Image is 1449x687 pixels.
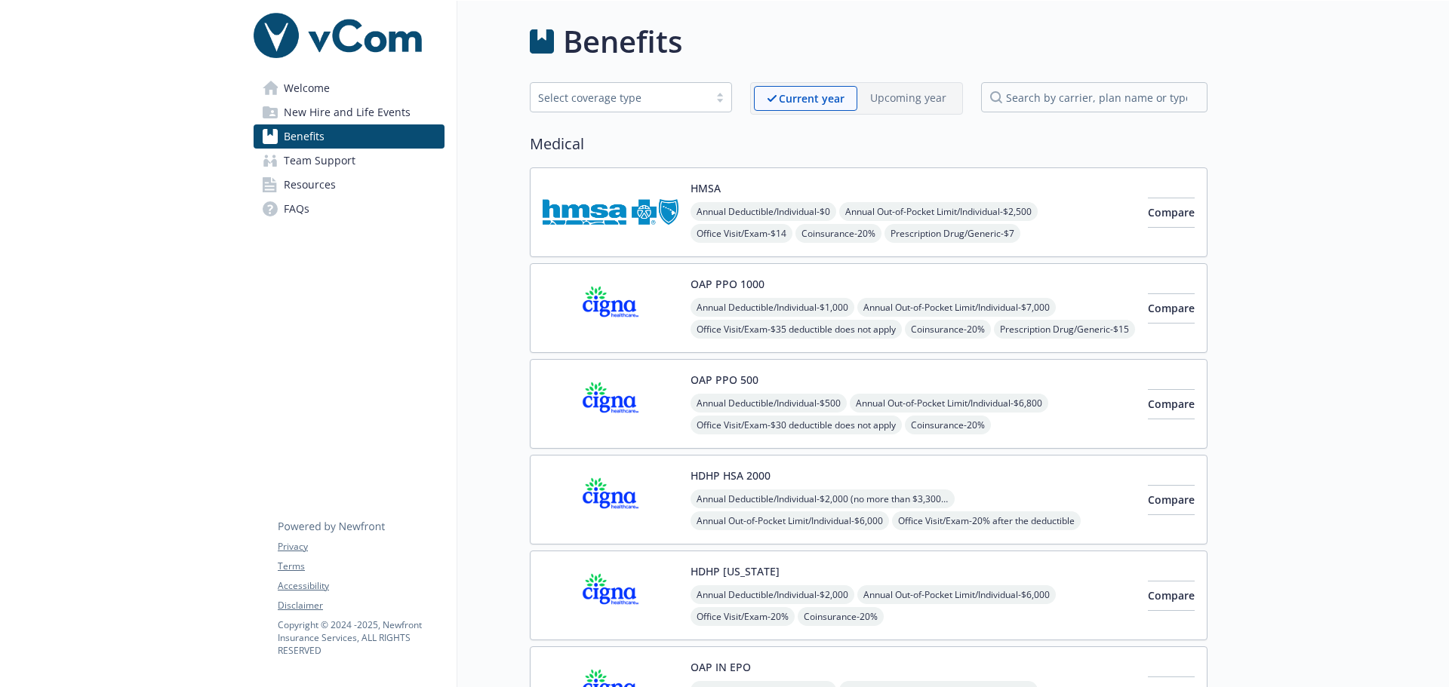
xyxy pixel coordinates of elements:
span: Coinsurance - 20% [905,320,991,339]
span: Annual Deductible/Individual - $2,000 [691,585,854,604]
button: OAP PPO 500 [691,372,758,388]
a: FAQs [254,197,445,221]
span: Annual Deductible/Individual - $500 [691,394,847,413]
span: Office Visit/Exam - 20% after the deductible [892,511,1081,530]
button: Compare [1148,485,1195,515]
span: Annual Out-of-Pocket Limit/Individual - $7,000 [857,298,1056,317]
span: Annual Out-of-Pocket Limit/Individual - $6,000 [857,585,1056,604]
button: Compare [1148,581,1195,611]
h2: Medical [530,133,1207,155]
span: Compare [1148,205,1195,219]
span: Office Visit/Exam - 20% [691,607,795,626]
p: Copyright © 2024 - 2025 , Newfront Insurance Services, ALL RIGHTS RESERVED [278,618,444,657]
span: FAQs [284,197,309,221]
span: Benefits [284,124,325,149]
span: Annual Out-of-Pocket Limit/Individual - $6,800 [850,394,1048,413]
span: Prescription Drug/Generic - $7 [884,224,1020,243]
span: Office Visit/Exam - $14 [691,224,792,243]
button: Compare [1148,198,1195,228]
span: Coinsurance - 20% [798,607,884,626]
a: Benefits [254,124,445,149]
img: CIGNA carrier logo [543,276,678,340]
a: New Hire and Life Events [254,100,445,124]
a: Welcome [254,76,445,100]
span: Annual Deductible/Individual - $0 [691,202,836,221]
img: CIGNA carrier logo [543,563,678,627]
div: Select coverage type [538,90,701,106]
button: Compare [1148,389,1195,419]
span: Annual Out-of-Pocket Limit/Individual - $6,000 [691,511,889,530]
button: HDHP HSA 2000 [691,468,771,483]
span: Upcoming year [857,86,959,111]
h1: Benefits [563,19,682,64]
span: Annual Out-of-Pocket Limit/Individual - $2,500 [839,202,1038,221]
span: Compare [1148,397,1195,411]
span: Coinsurance - 20% [795,224,881,243]
button: HMSA [691,180,721,196]
a: Terms [278,560,444,573]
span: Welcome [284,76,330,100]
span: Annual Deductible/Individual - $2,000 (no more than $3,300 per individual - within a family) [691,489,955,508]
button: HDHP [US_STATE] [691,563,780,579]
input: search by carrier, plan name or type [981,82,1207,112]
a: Resources [254,173,445,197]
span: Compare [1148,301,1195,315]
span: Office Visit/Exam - $30 deductible does not apply [691,416,902,434]
span: Team Support [284,149,355,173]
span: Compare [1148,492,1195,507]
p: Upcoming year [870,90,946,106]
a: Privacy [278,540,444,554]
span: Coinsurance - 20% [905,416,991,434]
a: Accessibility [278,579,444,593]
a: Disclaimer [278,599,444,612]
button: Compare [1148,293,1195,324]
a: Team Support [254,149,445,173]
img: Hawaii Medical Service Association carrier logo [543,180,678,244]
button: OAP IN EPO [691,659,751,675]
span: Resources [284,173,336,197]
img: CIGNA carrier logo [543,468,678,532]
span: Office Visit/Exam - $35 deductible does not apply [691,320,902,339]
span: Annual Deductible/Individual - $1,000 [691,298,854,317]
p: Current year [779,90,844,106]
button: OAP PPO 1000 [691,276,764,292]
span: Compare [1148,588,1195,603]
span: Prescription Drug/Generic - $15 [994,320,1135,339]
span: New Hire and Life Events [284,100,411,124]
img: CIGNA carrier logo [543,372,678,436]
